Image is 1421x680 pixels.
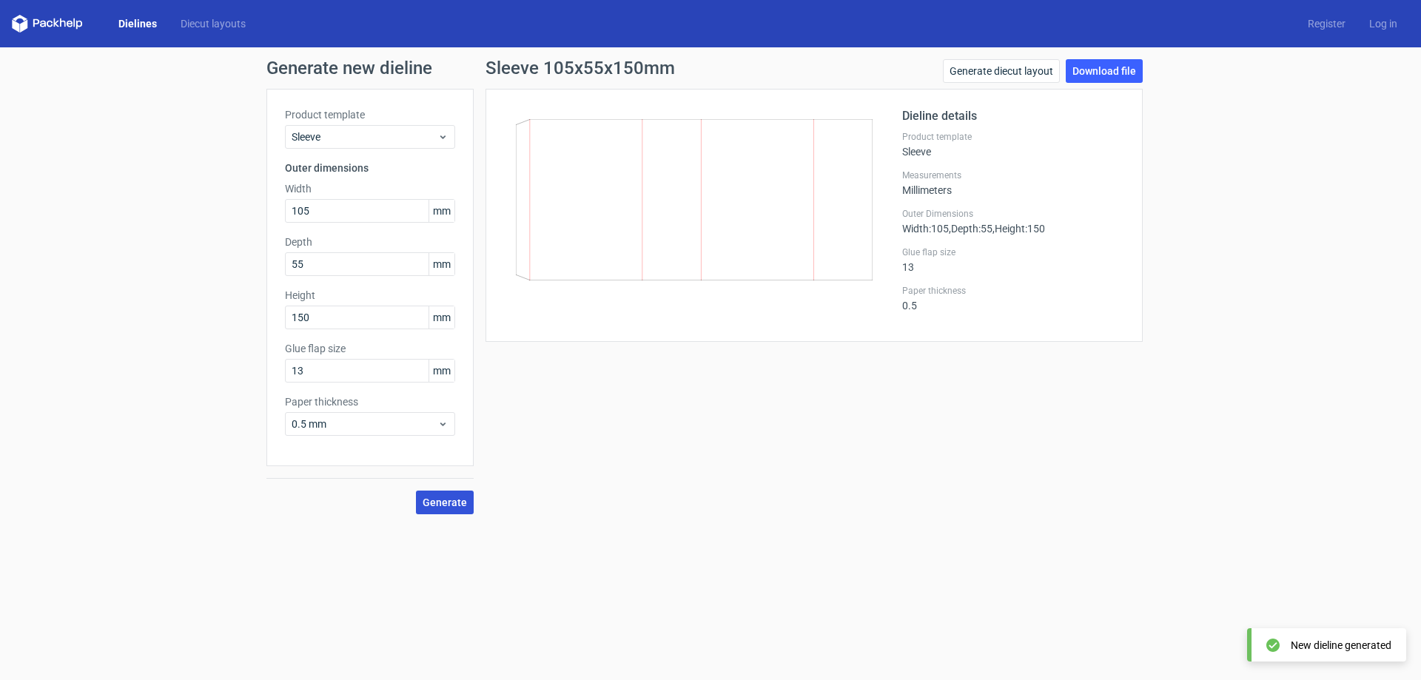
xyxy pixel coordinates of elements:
[429,253,454,275] span: mm
[902,169,1124,196] div: Millimeters
[285,181,455,196] label: Width
[292,129,437,144] span: Sleeve
[902,285,1124,312] div: 0.5
[902,246,1124,273] div: 13
[902,131,1124,143] label: Product template
[1291,638,1391,653] div: New dieline generated
[902,131,1124,158] div: Sleeve
[992,223,1045,235] span: , Height : 150
[429,360,454,382] span: mm
[1357,16,1409,31] a: Log in
[943,59,1060,83] a: Generate diecut layout
[285,107,455,122] label: Product template
[1066,59,1143,83] a: Download file
[1296,16,1357,31] a: Register
[285,394,455,409] label: Paper thickness
[486,59,675,77] h1: Sleeve 105x55x150mm
[902,208,1124,220] label: Outer Dimensions
[902,169,1124,181] label: Measurements
[285,341,455,356] label: Glue flap size
[902,246,1124,258] label: Glue flap size
[429,200,454,222] span: mm
[107,16,169,31] a: Dielines
[902,107,1124,125] h2: Dieline details
[285,288,455,303] label: Height
[429,306,454,329] span: mm
[169,16,258,31] a: Diecut layouts
[266,59,1155,77] h1: Generate new dieline
[949,223,992,235] span: , Depth : 55
[902,285,1124,297] label: Paper thickness
[285,235,455,249] label: Depth
[292,417,437,431] span: 0.5 mm
[416,491,474,514] button: Generate
[423,497,467,508] span: Generate
[285,161,455,175] h3: Outer dimensions
[902,223,949,235] span: Width : 105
